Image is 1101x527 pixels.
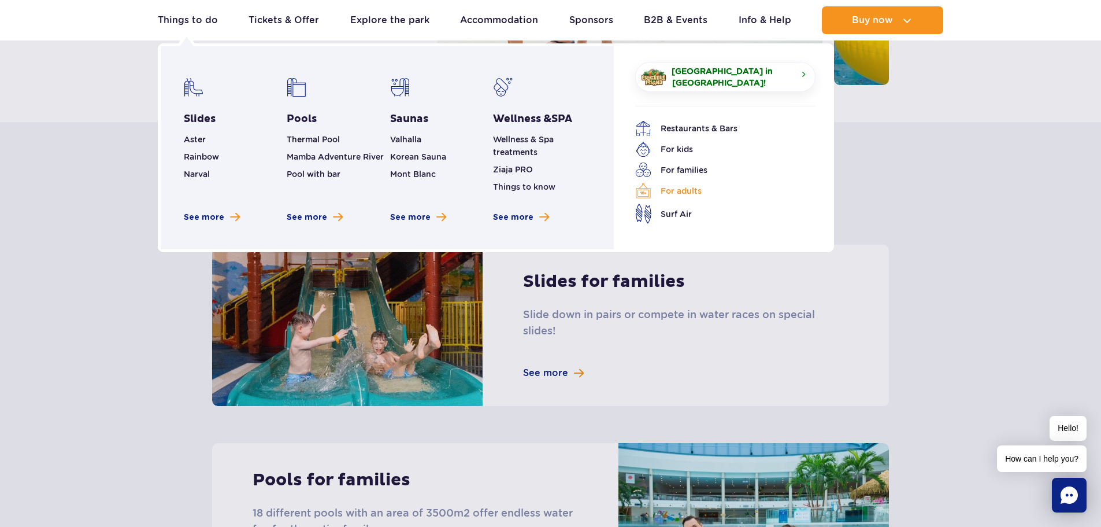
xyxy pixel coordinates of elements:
[460,6,538,34] a: Accommodation
[635,62,815,92] a: [GEOGRAPHIC_DATA] in [GEOGRAPHIC_DATA]!
[390,212,446,223] a: See more saunas
[569,6,613,34] a: Sponsors
[493,165,533,174] a: Ziaja PRO
[493,135,554,157] a: Wellness & Spa treatments
[184,212,224,223] span: See more
[997,445,1087,472] span: How can I help you?
[287,169,340,179] a: Pool with bar
[493,212,533,223] span: See more
[287,112,317,126] a: Pools
[390,112,428,126] a: Saunas
[184,112,216,126] a: Slides
[822,6,943,34] button: Buy now
[635,120,798,137] a: Restaurants & Bars
[158,6,218,34] a: Things to do
[635,204,798,224] a: Surf Air
[390,152,446,161] a: Korean Sauna
[493,112,572,126] a: Wellness &SPA
[635,162,798,178] a: For families
[635,183,798,199] a: For adults
[287,152,384,161] a: Mamba Adventure River
[852,15,893,25] span: Buy now
[635,141,798,157] a: For kids
[184,169,210,179] a: Narval
[184,212,240,223] a: See more slides
[551,112,572,126] span: SPA
[493,212,549,223] a: See more Wellness & SPA
[249,6,319,34] a: Tickets & Offer
[390,212,431,223] span: See more
[390,135,421,144] a: Valhalla
[184,152,219,161] a: Rainbow
[644,6,707,34] a: B2B & Events
[661,208,692,220] span: Surf Air
[1050,416,1087,441] span: Hello!
[493,182,555,191] a: Things to know
[390,169,436,179] a: Mont Blanc
[287,135,340,144] a: Thermal Pool
[184,135,206,144] a: Aster
[1052,478,1087,513] div: Chat
[287,212,327,223] span: See more
[672,65,797,89] span: [GEOGRAPHIC_DATA] in [GEOGRAPHIC_DATA]!
[739,6,791,34] a: Info & Help
[287,212,343,223] a: See more pools
[350,6,429,34] a: Explore the park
